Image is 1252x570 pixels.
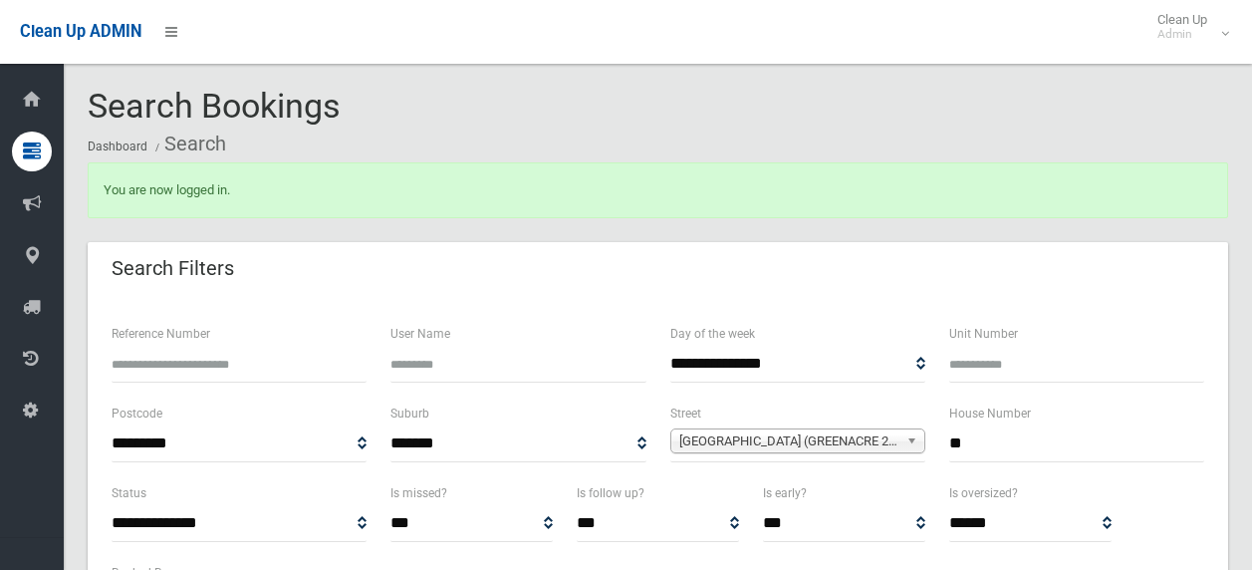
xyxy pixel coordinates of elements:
span: [GEOGRAPHIC_DATA] (GREENACRE 2190) [679,429,898,453]
label: Status [112,482,146,504]
div: You are now logged in. [88,162,1228,218]
label: Unit Number [949,323,1018,345]
li: Search [150,126,226,162]
label: Street [670,403,701,425]
label: Reference Number [112,323,210,345]
label: Is follow up? [577,482,644,504]
label: House Number [949,403,1031,425]
a: Dashboard [88,140,147,153]
label: Day of the week [670,323,755,345]
small: Admin [1157,27,1207,42]
label: User Name [390,323,450,345]
label: Is oversized? [949,482,1018,504]
span: Clean Up [1147,12,1227,42]
label: Postcode [112,403,162,425]
span: Search Bookings [88,86,341,126]
label: Suburb [390,403,429,425]
label: Is early? [763,482,807,504]
header: Search Filters [88,249,258,288]
label: Is missed? [390,482,447,504]
span: Clean Up ADMIN [20,22,141,41]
